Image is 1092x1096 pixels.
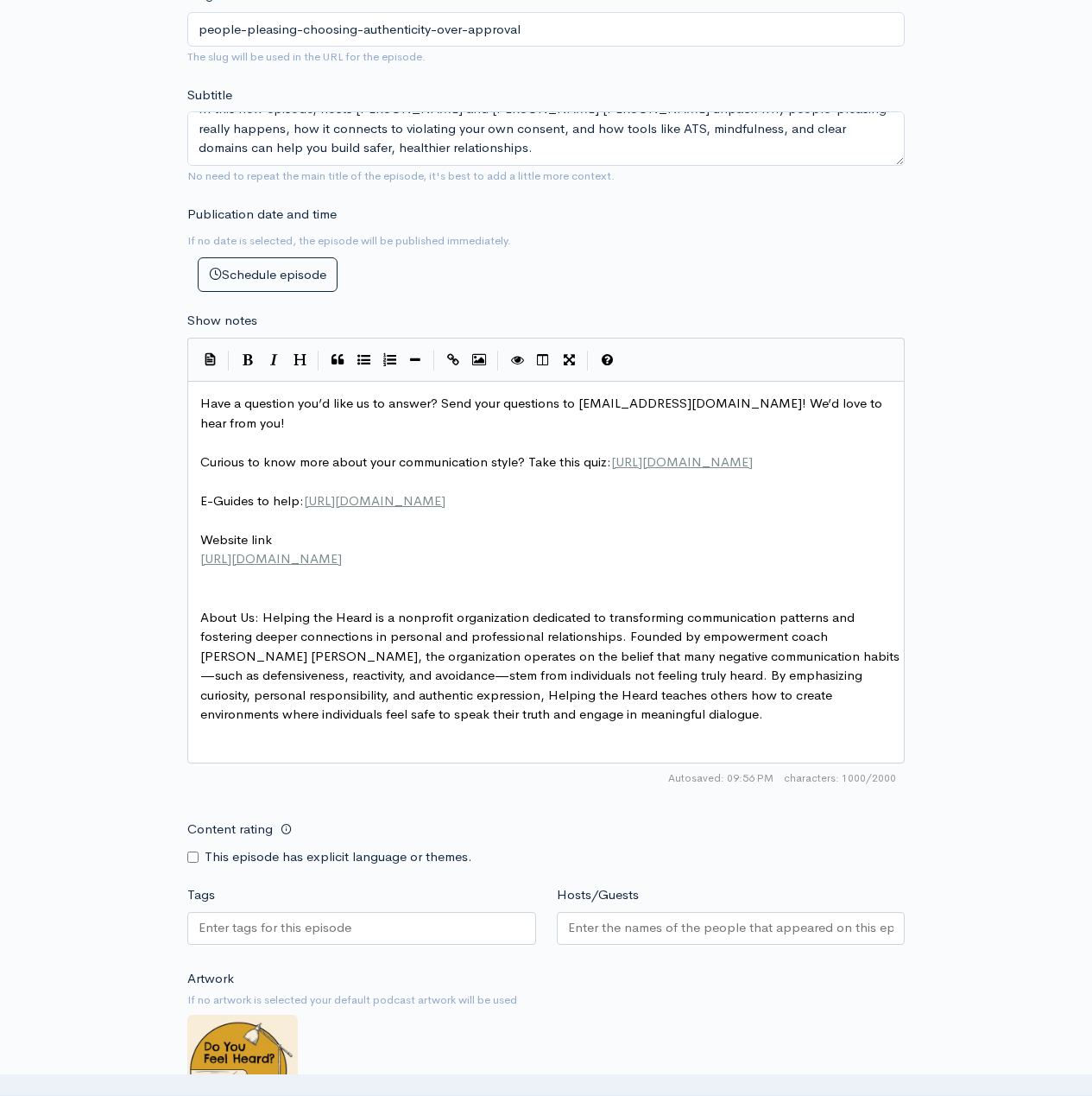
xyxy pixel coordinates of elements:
span: 1000/2000 [784,770,896,786]
label: Subtitle [187,86,232,105]
span: Autosaved: 09:56 PM [668,770,773,786]
button: Create Link [440,347,466,373]
input: Enter the names of the people that appeared on this episode [568,918,894,938]
input: Enter tags for this episode [199,918,354,938]
i: | [497,351,499,371]
i: | [433,351,435,371]
label: Artwork [187,969,234,989]
button: Insert Show Notes Template [197,346,223,372]
button: Insert Horizontal Line [402,347,428,373]
label: Hosts/Guests [557,885,639,905]
small: No need to repeat the main title of the episode, it's best to add a little more context. [187,168,615,183]
label: Show notes [187,311,257,331]
i: | [587,351,589,371]
button: Italic [261,347,287,373]
button: Quote [325,347,350,373]
span: [URL][DOMAIN_NAME] [611,453,753,470]
i: | [318,351,319,371]
i: | [228,351,230,371]
label: Content rating [187,812,273,847]
small: If no date is selected, the episode will be published immediately. [187,233,511,248]
small: If no artwork is selected your default podcast artwork will be used [187,991,905,1009]
button: Schedule episode [198,257,338,293]
span: Website link [200,531,272,548]
button: Numbered List [376,347,402,373]
span: E-Guides to help: [200,492,445,509]
button: Insert Image [466,347,492,373]
span: Curious to know more about your communication style? Take this quiz: [200,453,753,470]
button: Markdown Guide [594,347,620,373]
span: About Us: Helping the Heard is a nonprofit organization dedicated to transforming communication p... [200,609,899,723]
span: Have a question you’d like us to answer? Send your questions to [EMAIL_ADDRESS][DOMAIN_NAME]! We’... [200,395,886,431]
label: Tags [187,885,215,905]
small: The slug will be used in the URL for the episode. [187,49,426,64]
label: Publication date and time [187,205,337,225]
button: Generic List [350,347,376,373]
button: Toggle Fullscreen [556,347,582,373]
label: This episode has explicit language or themes. [205,847,472,867]
button: Bold [235,347,261,373]
span: [URL][DOMAIN_NAME] [304,492,445,509]
button: Toggle Side by Side [530,347,556,373]
span: [URL][DOMAIN_NAME] [200,550,342,567]
input: title-of-episode [187,12,905,48]
button: Toggle Preview [504,347,530,373]
button: Heading [287,347,312,373]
